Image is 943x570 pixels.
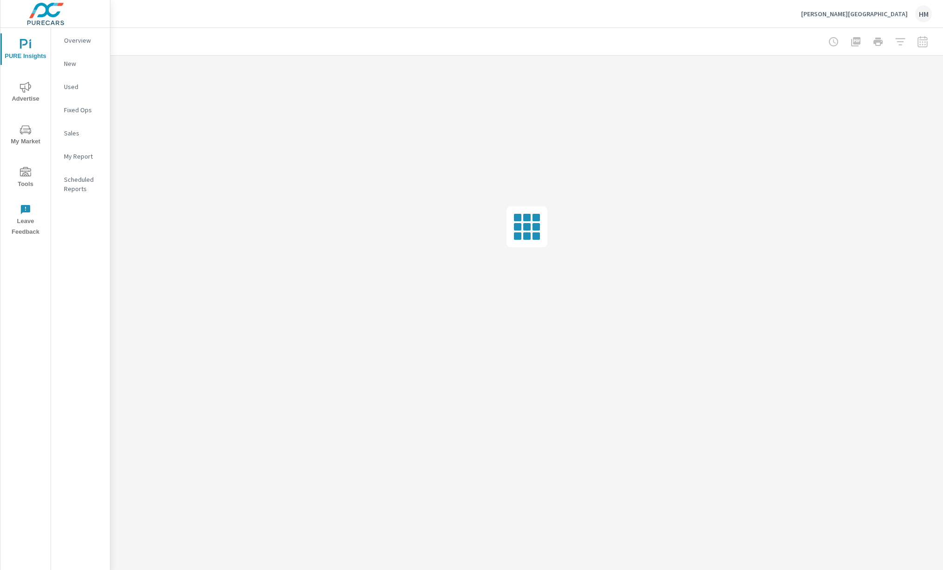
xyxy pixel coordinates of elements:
div: New [51,57,110,70]
div: Sales [51,126,110,140]
div: Overview [51,33,110,47]
span: Advertise [3,82,48,104]
p: My Report [64,152,103,161]
span: My Market [3,124,48,147]
div: Scheduled Reports [51,173,110,196]
p: Overview [64,36,103,45]
p: Sales [64,128,103,138]
p: [PERSON_NAME][GEOGRAPHIC_DATA] [801,10,908,18]
div: HM [915,6,932,22]
p: Fixed Ops [64,105,103,115]
p: Scheduled Reports [64,175,103,193]
span: Tools [3,167,48,190]
div: My Report [51,149,110,163]
p: New [64,59,103,68]
div: Fixed Ops [51,103,110,117]
p: Used [64,82,103,91]
span: PURE Insights [3,39,48,62]
div: Used [51,80,110,94]
span: Leave Feedback [3,204,48,237]
div: nav menu [0,28,51,241]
